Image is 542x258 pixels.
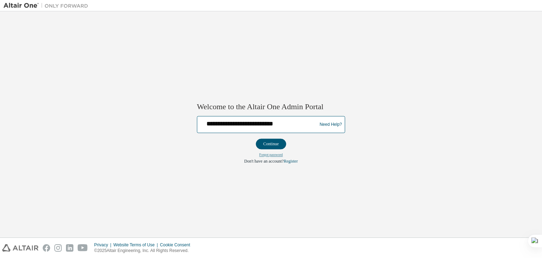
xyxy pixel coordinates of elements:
a: Register [284,159,298,164]
div: Website Terms of Use [113,242,160,248]
button: Continue [256,139,286,149]
a: Need Help? [320,124,342,125]
div: Cookie Consent [160,242,194,248]
img: youtube.svg [78,244,88,252]
p: © 2025 Altair Engineering, Inc. All Rights Reserved. [94,248,194,254]
a: Forgot password [259,153,283,157]
img: facebook.svg [43,244,50,252]
img: linkedin.svg [66,244,73,252]
h2: Welcome to the Altair One Admin Portal [197,102,345,112]
div: Privacy [94,242,113,248]
span: Don't have an account? [244,159,284,164]
img: Altair One [4,2,92,9]
img: altair_logo.svg [2,244,38,252]
img: instagram.svg [54,244,62,252]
